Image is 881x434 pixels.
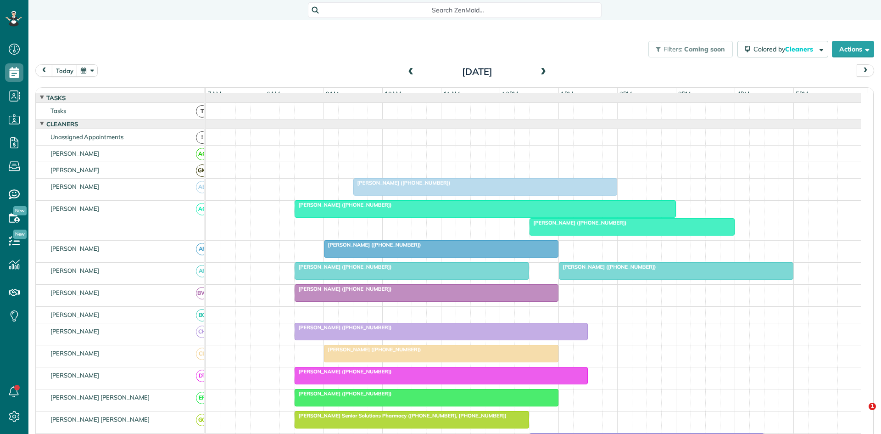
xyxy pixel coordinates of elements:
span: 10am [383,90,403,97]
span: 11am [441,90,462,97]
span: Tasks [49,107,68,114]
span: Filters: [664,45,683,53]
span: ! [196,131,208,144]
button: Colored byCleaners [737,41,828,57]
span: AF [196,265,208,277]
span: [PERSON_NAME] ([PHONE_NUMBER]) [323,242,422,248]
span: [PERSON_NAME] [49,289,101,296]
span: DT [196,370,208,382]
span: 2pm [618,90,634,97]
span: [PERSON_NAME] [49,311,101,318]
span: BW [196,287,208,299]
span: BC [196,309,208,321]
span: AB [196,181,208,193]
span: AC [196,148,208,160]
span: [PERSON_NAME] ([PHONE_NUMBER]) [294,390,392,397]
span: [PERSON_NAME] Senior Solutions Pharmacy ([PHONE_NUMBER], [PHONE_NUMBER]) [294,412,507,419]
span: Colored by [753,45,816,53]
span: [PERSON_NAME] [49,166,101,174]
span: Cleaners [45,120,80,128]
span: [PERSON_NAME] [49,245,101,252]
button: next [857,64,874,77]
span: AF [196,243,208,255]
span: GM [196,164,208,177]
span: Tasks [45,94,67,101]
span: [PERSON_NAME] ([PHONE_NUMBER]) [294,202,392,208]
h2: [DATE] [420,67,535,77]
button: today [52,64,78,77]
span: New [13,230,27,239]
span: [PERSON_NAME] ([PHONE_NUMBER]) [294,264,392,270]
span: [PERSON_NAME] ([PHONE_NUMBER]) [529,220,627,226]
span: 8am [265,90,282,97]
span: T [196,105,208,118]
span: CL [196,348,208,360]
button: Actions [832,41,874,57]
span: [PERSON_NAME] ([PHONE_NUMBER]) [294,286,392,292]
span: CH [196,326,208,338]
span: Cleaners [785,45,814,53]
span: 7am [206,90,223,97]
span: GG [196,414,208,426]
span: [PERSON_NAME] ([PHONE_NUMBER]) [558,264,657,270]
span: [PERSON_NAME] ([PHONE_NUMBER]) [294,368,392,375]
span: [PERSON_NAME] [49,327,101,335]
span: 1pm [559,90,575,97]
span: [PERSON_NAME] [49,183,101,190]
span: AC [196,203,208,215]
span: Unassigned Appointments [49,133,125,141]
span: [PERSON_NAME] ([PHONE_NUMBER]) [294,324,392,331]
span: 3pm [676,90,692,97]
span: [PERSON_NAME] [49,150,101,157]
span: 12pm [500,90,520,97]
span: [PERSON_NAME] ([PHONE_NUMBER]) [353,180,451,186]
span: 4pm [735,90,751,97]
iframe: Intercom live chat [850,403,872,425]
button: prev [35,64,53,77]
span: [PERSON_NAME] [49,349,101,357]
span: EP [196,392,208,404]
span: [PERSON_NAME] [PERSON_NAME] [49,416,151,423]
span: [PERSON_NAME] [49,267,101,274]
span: 5pm [794,90,810,97]
span: Coming soon [684,45,725,53]
span: 1 [869,403,876,410]
span: [PERSON_NAME] [49,372,101,379]
span: [PERSON_NAME] ([PHONE_NUMBER]) [323,346,422,353]
span: 9am [324,90,341,97]
span: [PERSON_NAME] [49,205,101,212]
span: New [13,206,27,215]
span: [PERSON_NAME] [PERSON_NAME] [49,394,151,401]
